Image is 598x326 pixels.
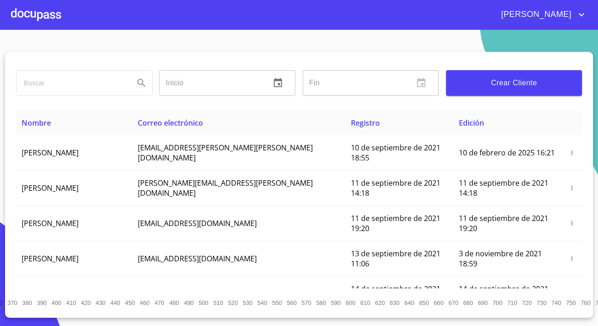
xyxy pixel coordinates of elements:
button: 370 [5,296,20,310]
span: 3 de noviembre de 2021 18:59 [459,249,542,269]
button: Crear Cliente [446,70,582,96]
button: 570 [299,296,314,310]
span: 14 de septiembre de 2021 12:26 [459,284,548,304]
span: 680 [463,299,473,306]
button: 750 [564,296,578,310]
button: 580 [314,296,328,310]
span: 430 [96,299,105,306]
button: 410 [64,296,79,310]
span: 650 [419,299,429,306]
button: 670 [446,296,461,310]
button: 490 [181,296,196,310]
button: account of current user [494,7,587,22]
button: 720 [519,296,534,310]
span: 480 [169,299,179,306]
span: 740 [551,299,561,306]
button: 450 [123,296,137,310]
span: [EMAIL_ADDRESS][PERSON_NAME][PERSON_NAME][DOMAIN_NAME] [138,143,313,163]
span: 590 [331,299,340,306]
span: 730 [536,299,546,306]
span: [PERSON_NAME][EMAIL_ADDRESS][PERSON_NAME][DOMAIN_NAME] [138,178,313,198]
span: 10 de septiembre de 2021 18:55 [351,143,440,163]
button: 420 [79,296,93,310]
span: 710 [507,299,517,306]
button: Search [130,72,152,94]
span: 720 [522,299,531,306]
span: 11 de septiembre de 2021 19:20 [351,213,440,233]
span: 700 [492,299,502,306]
span: [EMAIL_ADDRESS][DOMAIN_NAME] [138,218,257,228]
button: 480 [167,296,181,310]
span: 520 [228,299,237,306]
span: 11 de septiembre de 2021 14:18 [351,178,440,198]
span: 440 [110,299,120,306]
span: 620 [375,299,384,306]
button: 600 [343,296,358,310]
span: Crear Cliente [453,77,575,89]
button: 430 [93,296,108,310]
button: 380 [20,296,34,310]
span: Registro [351,118,380,128]
span: 510 [213,299,223,306]
button: 510 [211,296,226,310]
button: 400 [49,296,64,310]
span: 500 [198,299,208,306]
span: [PERSON_NAME] [22,183,79,193]
span: [PERSON_NAME] [22,148,79,158]
span: 11 de septiembre de 2021 14:18 [459,178,548,198]
span: Nombre [22,118,51,128]
span: 490 [184,299,193,306]
button: 660 [431,296,446,310]
span: 410 [66,299,76,306]
span: 570 [301,299,311,306]
span: 470 [154,299,164,306]
span: [PERSON_NAME] [22,218,79,228]
span: [PERSON_NAME] [22,254,79,264]
span: 380 [22,299,32,306]
span: 400 [51,299,61,306]
button: 760 [578,296,593,310]
span: Correo electrónico [138,118,203,128]
span: 530 [243,299,252,306]
button: 740 [549,296,564,310]
span: 10 de febrero de 2025 16:21 [459,148,555,158]
span: 610 [360,299,370,306]
button: 680 [461,296,475,310]
input: search [17,71,127,95]
span: 420 [81,299,90,306]
button: 650 [417,296,431,310]
button: 530 [240,296,255,310]
button: 630 [387,296,402,310]
button: 390 [34,296,49,310]
span: 540 [257,299,267,306]
button: 590 [328,296,343,310]
span: 370 [7,299,17,306]
button: 560 [284,296,299,310]
span: 580 [316,299,326,306]
button: 700 [490,296,505,310]
button: 440 [108,296,123,310]
button: 540 [255,296,270,310]
span: 600 [345,299,355,306]
span: Edición [459,118,484,128]
button: 730 [534,296,549,310]
button: 710 [505,296,519,310]
span: 450 [125,299,135,306]
span: 640 [404,299,414,306]
button: 550 [270,296,284,310]
span: 550 [272,299,282,306]
button: 460 [137,296,152,310]
span: [EMAIL_ADDRESS][DOMAIN_NAME] [138,254,257,264]
span: 390 [37,299,46,306]
span: 760 [581,299,590,306]
span: 670 [448,299,458,306]
button: 470 [152,296,167,310]
span: 11 de septiembre de 2021 19:20 [459,213,548,233]
span: 750 [566,299,575,306]
span: 630 [389,299,399,306]
span: 660 [434,299,443,306]
span: 13 de septiembre de 2021 11:06 [351,249,440,269]
button: 520 [226,296,240,310]
button: 610 [358,296,372,310]
span: 690 [478,299,487,306]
